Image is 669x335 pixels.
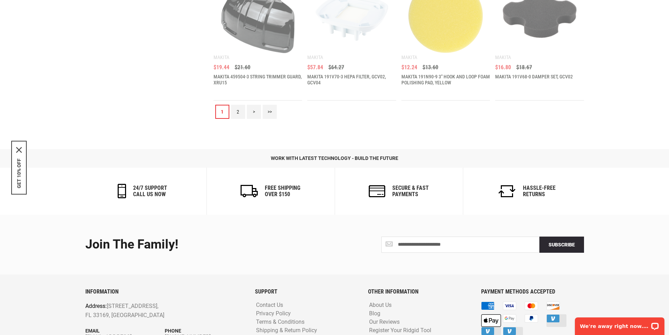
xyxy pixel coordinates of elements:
[85,302,213,320] p: [STREET_ADDRESS], FL 33169, [GEOGRAPHIC_DATA]
[254,327,319,334] a: Shipping & Return Policy
[133,185,167,197] h6: 24/7 support call us now
[368,289,471,295] h6: OTHER INFORMATION
[367,327,433,334] a: Register Your Ridgid Tool
[215,105,229,119] a: 1
[85,238,329,252] div: Join the Family!
[392,185,429,197] h6: secure & fast payments
[255,289,358,295] h6: SUPPORT
[85,289,244,295] h6: INFORMATION
[16,147,22,153] svg: close icon
[165,327,244,335] p: Phone
[85,327,165,335] p: Email
[85,303,107,309] span: Address:
[254,302,285,309] a: Contact Us
[263,105,277,119] a: >>
[367,302,393,309] a: About Us
[481,289,584,295] h6: PAYMENT METHODS ACCEPTED
[254,319,306,326] a: Terms & Conditions
[247,105,261,119] a: >
[16,147,22,153] button: Close
[367,319,401,326] a: Our Reviews
[367,310,382,317] a: Blog
[570,313,669,335] iframe: LiveChat chat widget
[265,185,300,197] h6: Free Shipping Over $150
[539,237,584,253] button: Subscribe
[549,242,575,247] span: Subscribe
[16,158,22,188] button: GET 10% OFF
[254,310,293,317] a: Privacy Policy
[523,185,556,197] h6: Hassle-Free Returns
[231,105,245,119] a: 2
